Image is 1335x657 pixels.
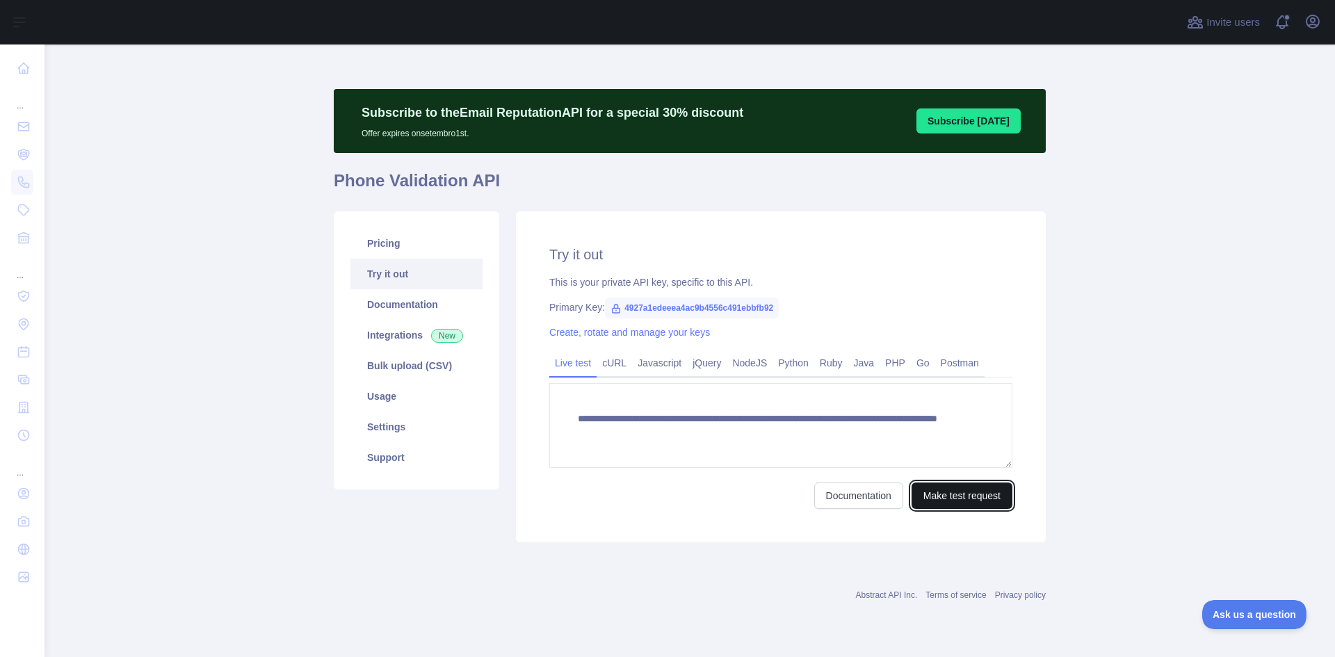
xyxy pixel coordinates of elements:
[549,245,1012,264] h2: Try it out
[880,352,911,374] a: PHP
[912,482,1012,509] button: Make test request
[549,300,1012,314] div: Primary Key:
[687,352,727,374] a: jQuery
[350,259,483,289] a: Try it out
[727,352,772,374] a: NodeJS
[350,412,483,442] a: Settings
[350,289,483,320] a: Documentation
[848,352,880,374] a: Java
[11,83,33,111] div: ...
[935,352,985,374] a: Postman
[549,275,1012,289] div: This is your private API key, specific to this API.
[362,103,743,122] p: Subscribe to the Email Reputation API for a special 30 % discount
[632,352,687,374] a: Javascript
[1202,600,1307,629] iframe: Toggle Customer Support
[605,298,779,318] span: 4927a1edeeea4ac9b4556c491ebbfb92
[1206,15,1260,31] span: Invite users
[350,228,483,259] a: Pricing
[814,352,848,374] a: Ruby
[925,590,986,600] a: Terms of service
[11,451,33,478] div: ...
[1184,11,1263,33] button: Invite users
[911,352,935,374] a: Go
[772,352,814,374] a: Python
[814,482,903,509] a: Documentation
[549,352,597,374] a: Live test
[362,122,743,139] p: Offer expires on setembro 1st.
[597,352,632,374] a: cURL
[431,329,463,343] span: New
[11,253,33,281] div: ...
[549,327,710,338] a: Create, rotate and manage your keys
[350,381,483,412] a: Usage
[995,590,1046,600] a: Privacy policy
[856,590,918,600] a: Abstract API Inc.
[334,170,1046,203] h1: Phone Validation API
[350,320,483,350] a: Integrations New
[350,442,483,473] a: Support
[916,108,1021,133] button: Subscribe [DATE]
[350,350,483,381] a: Bulk upload (CSV)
